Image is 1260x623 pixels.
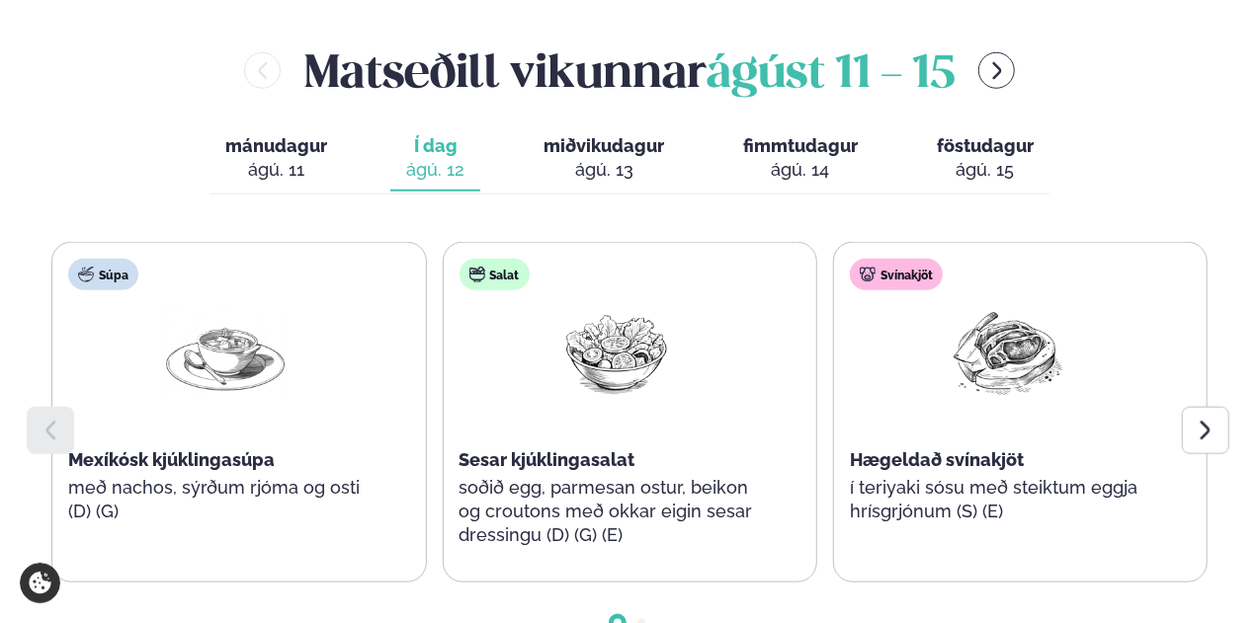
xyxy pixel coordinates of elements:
p: soðið egg, parmesan ostur, beikon og croutons með okkar eigin sesar dressingu (D) (G) (E) [460,476,774,547]
img: Salad.png [553,306,680,398]
img: salad.svg [469,267,485,282]
span: Hægeldað svínakjöt [850,449,1024,470]
span: Mexíkósk kjúklingasúpa [68,449,275,470]
button: miðvikudagur ágú. 13 [528,126,680,192]
span: föstudagur [937,135,1034,156]
img: pork.svg [860,267,876,282]
div: Salat [460,259,530,290]
img: Pork-Meat.png [944,306,1070,398]
span: fimmtudagur [743,135,858,156]
span: Sesar kjúklingasalat [460,449,635,470]
img: soup.svg [78,267,94,282]
p: í teriyaki sósu með steiktum eggja hrísgrjónum (S) (E) [850,476,1164,523]
img: Soup.png [162,306,289,398]
h2: Matseðill vikunnar [304,39,955,103]
button: Í dag ágú. 12 [390,126,480,192]
button: föstudagur ágú. 15 [921,126,1050,192]
button: menu-btn-right [978,52,1015,89]
a: Cookie settings [20,563,60,603]
span: mánudagur [225,135,327,156]
div: ágú. 14 [743,158,858,182]
div: ágú. 11 [225,158,327,182]
span: miðvikudagur [544,135,664,156]
button: fimmtudagur ágú. 14 [727,126,874,192]
button: menu-btn-left [244,52,281,89]
div: Svínakjöt [850,259,943,290]
div: Súpa [68,259,138,290]
p: með nachos, sýrðum rjóma og osti (D) (G) [68,476,382,523]
span: Í dag [406,134,464,158]
button: mánudagur ágú. 11 [210,126,343,192]
div: ágú. 13 [544,158,664,182]
div: ágú. 15 [937,158,1034,182]
span: ágúst 11 - 15 [707,53,955,97]
div: ágú. 12 [406,158,464,182]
